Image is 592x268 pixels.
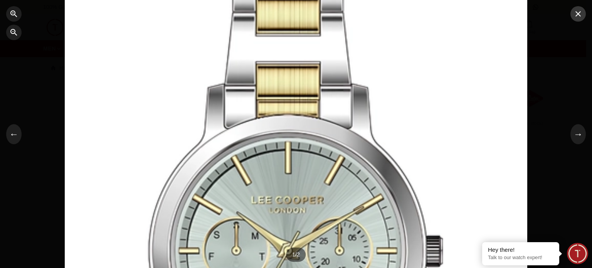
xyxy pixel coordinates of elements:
button: → [570,124,586,144]
div: Hey there! [488,246,553,254]
button: ← [6,124,22,144]
p: Talk to our watch expert! [488,255,553,261]
div: Chat Widget [567,243,588,264]
div: 1 / 2 [286,248,306,262]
